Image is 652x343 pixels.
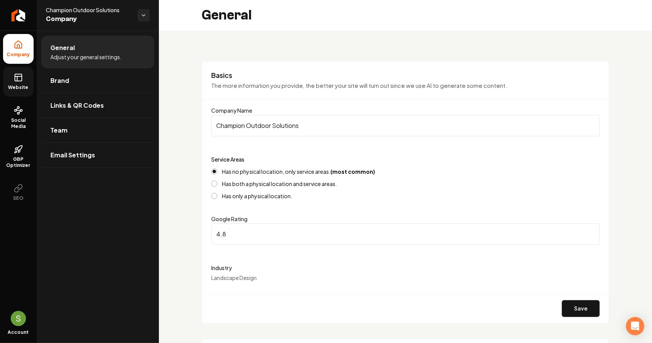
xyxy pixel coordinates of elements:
[8,329,29,335] span: Account
[211,107,252,114] label: Company Name
[5,84,32,91] span: Website
[3,100,34,136] a: Social Media
[41,93,154,118] a: Links & QR Codes
[3,67,34,97] a: Website
[46,6,131,14] span: Champion Outdoor Solutions
[211,115,600,136] input: Company Name
[41,68,154,93] a: Brand
[222,169,375,174] label: Has no physical location, only service areas.
[50,101,104,110] span: Links & QR Codes
[11,311,26,326] button: Open user button
[50,76,69,85] span: Brand
[41,118,154,142] a: Team
[211,274,257,281] span: Landscape Design
[3,156,34,168] span: GBP Optimizer
[4,52,33,58] span: Company
[222,181,337,186] label: Has both a physical location and service areas.
[50,126,68,135] span: Team
[3,139,34,175] a: GBP Optimizer
[222,193,292,199] label: Has only a physical location.
[211,71,600,80] h3: Basics
[202,8,252,23] h2: General
[211,223,600,245] input: Google Rating
[11,9,26,21] img: Rebolt Logo
[626,317,644,335] div: Open Intercom Messenger
[50,43,75,52] span: General
[10,195,27,201] span: SEO
[11,311,26,326] img: Sales Champion
[41,143,154,167] a: Email Settings
[211,81,600,90] p: The more information you provide, the better your site will turn out since we use AI to generate ...
[3,117,34,129] span: Social Media
[46,14,131,24] span: Company
[3,178,34,207] button: SEO
[211,263,600,272] label: Industry
[211,156,244,163] label: Service Areas
[562,300,600,317] button: Save
[50,53,121,61] span: Adjust your general settings.
[211,215,248,222] label: Google Rating
[330,168,375,175] strong: (most common)
[50,150,95,160] span: Email Settings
